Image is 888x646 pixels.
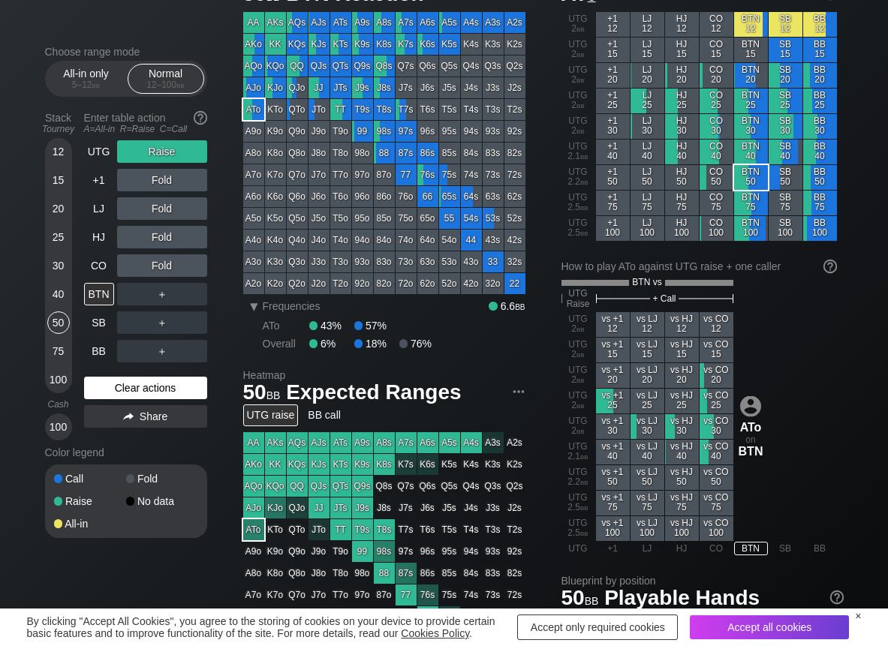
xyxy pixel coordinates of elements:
[309,273,330,294] div: J2o
[417,34,438,55] div: K6s
[243,34,264,55] div: AKo
[92,80,101,90] span: bb
[84,283,114,305] div: BTN
[126,473,198,484] div: Fold
[330,56,351,77] div: QTs
[561,140,595,164] div: UTG 2.1
[461,186,482,207] div: 64s
[439,34,460,55] div: K5s
[439,230,460,251] div: 54o
[596,63,630,88] div: +1 20
[769,114,802,139] div: SB 30
[700,140,733,164] div: CO 40
[352,12,373,33] div: A9s
[700,165,733,190] div: CO 50
[131,65,200,93] div: Normal
[769,216,802,241] div: SB 100
[47,197,70,220] div: 20
[265,230,286,251] div: K4o
[47,254,70,277] div: 30
[596,89,630,113] div: +1 25
[243,77,264,98] div: AJo
[47,283,70,305] div: 40
[700,89,733,113] div: CO 25
[580,227,588,238] span: bb
[439,121,460,142] div: 95s
[396,121,417,142] div: 97s
[504,164,525,185] div: 72s
[483,121,504,142] div: 93s
[561,63,595,88] div: UTG 2
[504,251,525,272] div: 32s
[769,140,802,164] div: SB 40
[309,34,330,55] div: KJs
[665,191,699,215] div: HJ 75
[330,12,351,33] div: ATs
[769,63,802,88] div: SB 20
[439,208,460,229] div: 55
[769,12,802,37] div: SB 12
[596,191,630,215] div: +1 75
[769,165,802,190] div: SB 50
[330,251,351,272] div: T3o
[243,208,264,229] div: A5o
[309,121,330,142] div: J9o
[504,56,525,77] div: Q2s
[287,34,308,55] div: KQs
[309,143,330,164] div: J8o
[483,56,504,77] div: Q3s
[396,230,417,251] div: 74o
[417,12,438,33] div: A6s
[483,12,504,33] div: A3s
[309,77,330,98] div: JJ
[243,251,264,272] div: A3o
[483,186,504,207] div: 63s
[417,143,438,164] div: 86s
[734,114,768,139] div: BTN 30
[596,165,630,190] div: +1 50
[631,12,664,37] div: LJ 12
[309,230,330,251] div: J4o
[561,114,595,139] div: UTG 2
[47,368,70,391] div: 100
[352,143,373,164] div: 98o
[287,121,308,142] div: Q9o
[690,615,849,639] div: Accept all cookies
[483,273,504,294] div: 32o
[803,114,837,139] div: BB 30
[287,251,308,272] div: Q3o
[39,106,78,140] div: Stack
[596,140,630,164] div: +1 40
[596,12,630,37] div: +1 12
[265,56,286,77] div: KQo
[330,143,351,164] div: T8o
[417,186,438,207] div: 66
[84,106,207,140] div: Enter table action
[829,589,845,605] img: help.32db89a4.svg
[504,77,525,98] div: J2s
[352,99,373,120] div: T9s
[287,273,308,294] div: Q2o
[55,80,118,90] div: 5 – 12
[123,413,134,421] img: share.864f2f62.svg
[47,169,70,191] div: 15
[330,208,351,229] div: T5o
[265,143,286,164] div: K8o
[352,186,373,207] div: 96o
[417,273,438,294] div: 62o
[134,80,197,90] div: 12 – 100
[374,56,395,77] div: Q8s
[352,121,373,142] div: 99
[265,99,286,120] div: KTo
[803,12,837,37] div: BB 12
[417,251,438,272] div: 63o
[504,273,525,294] div: 22
[734,38,768,62] div: BTN 15
[45,46,207,58] h2: Choose range mode
[374,208,395,229] div: 85o
[117,197,207,220] div: Fold
[740,395,761,416] img: icon-avatar.b40e07d9.svg
[517,614,678,640] div: Accept only required cookies
[265,164,286,185] div: K7o
[504,12,525,33] div: A2s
